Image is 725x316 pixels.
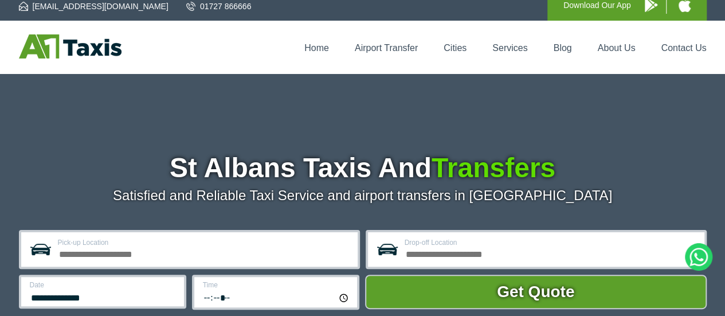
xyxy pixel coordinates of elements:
[19,188,707,204] p: Satisfied and Reliable Taxi Service and airport transfers in [GEOGRAPHIC_DATA]
[365,275,707,309] button: Get Quote
[405,239,697,246] label: Drop-off Location
[19,154,707,182] h1: St Albans Taxis And
[58,239,351,246] label: Pick-up Location
[30,282,177,288] label: Date
[661,43,706,53] a: Contact Us
[19,34,122,58] img: A1 Taxis St Albans LTD
[355,43,418,53] a: Airport Transfer
[19,1,168,12] a: [EMAIL_ADDRESS][DOMAIN_NAME]
[186,1,252,12] a: 01727 866666
[492,43,527,53] a: Services
[432,153,555,183] span: Transfers
[553,43,571,53] a: Blog
[203,282,350,288] label: Time
[598,43,636,53] a: About Us
[444,43,467,53] a: Cities
[304,43,329,53] a: Home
